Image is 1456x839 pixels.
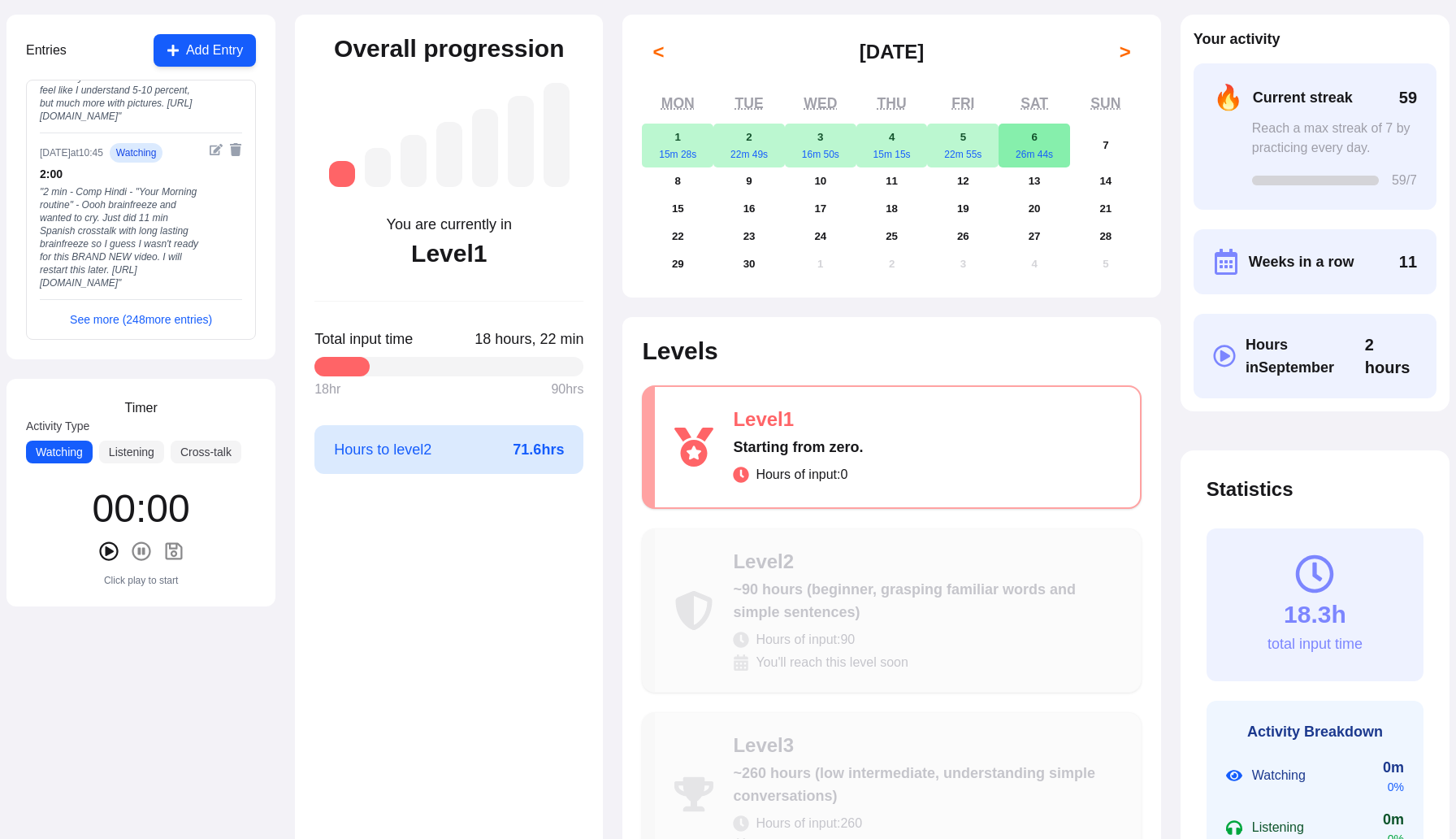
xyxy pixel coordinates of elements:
[154,34,256,67] button: Add Entry
[733,578,1120,624] div: ~90 hours (beginner, grasping familiar words and simple sentences)
[1252,818,1304,837] span: Listening
[1029,175,1041,187] abbr: September 13, 2025
[672,230,684,242] abbr: September 22, 2025
[642,250,713,278] button: September 29, 2025
[960,258,966,270] abbr: October 3, 2025
[472,109,498,187] div: Level 5: ~1,050 hours (high intermediate, understanding most everyday content)
[70,311,212,328] button: See more (248more entries)
[927,167,999,195] button: September 12, 2025
[642,36,674,68] button: <
[1284,600,1346,629] div: 18.3h
[1267,633,1363,655] div: total input time
[999,124,1070,167] button: September 6, 202526m 44s
[642,167,713,195] button: September 8, 2025
[675,131,681,143] abbr: September 1, 2025
[1099,230,1111,242] abbr: September 28, 2025
[1399,86,1417,109] span: 59
[733,762,1120,807] div: ~260 hours (low intermediate, understanding simple conversations)
[814,202,826,215] abbr: September 17, 2025
[1099,175,1111,187] abbr: September 14, 2025
[733,406,1120,433] div: Level 1
[1099,202,1111,215] abbr: September 21, 2025
[957,175,969,187] abbr: September 12, 2025
[804,95,837,111] abbr: Wednesday
[1213,83,1243,112] span: 🔥
[713,148,785,161] div: 22m 49s
[387,213,512,236] div: You are currently in
[713,124,785,167] button: September 2, 202522m 49s
[733,436,1120,459] div: Starting from zero.
[1120,39,1131,65] span: >
[1226,720,1404,743] h3: Activity Breakdown
[1031,258,1037,270] abbr: October 4, 2025
[856,167,928,195] button: September 11, 2025
[1252,766,1306,785] span: Watching
[411,239,487,268] div: Level 1
[785,195,856,223] button: September 17, 2025
[1383,756,1404,779] div: 0m
[124,398,157,418] h3: Timer
[1103,258,1108,270] abbr: October 5, 2025
[1070,195,1142,223] button: September 21, 2025
[999,223,1070,250] button: September 27, 2025
[401,135,427,187] div: Level 3: ~260 hours (low intermediate, understanding simple conversations)
[1365,333,1417,379] span: Click to toggle between decimal and time format
[99,441,164,463] button: Listening
[713,167,785,195] button: September 9, 2025
[672,258,684,270] abbr: September 29, 2025
[1090,95,1120,111] abbr: Sunday
[814,230,826,242] abbr: September 24, 2025
[642,337,1141,366] h2: Levels
[544,83,570,187] div: Level 7: ~2,625 hours (near-native, understanding most media and conversations fluently)
[110,143,163,163] span: watching
[642,124,713,167] button: September 1, 202515m 28s
[713,250,785,278] button: September 30, 2025
[104,574,178,587] div: Click play to start
[26,441,93,463] button: Watching
[927,223,999,250] button: September 26, 2025
[1207,476,1423,502] h2: Statistics
[856,124,928,167] button: September 4, 202515m 15s
[785,124,856,167] button: September 3, 202516m 50s
[856,250,928,278] button: October 2, 2025
[40,185,203,289] div: " 2 min - Comp Hindi - "Your Morning routine" - Oooh brainfreeze and wanted to cry. Just did 11 m...
[756,814,862,833] span: Hours of input: 260
[957,202,969,215] abbr: September 19, 2025
[675,175,681,187] abbr: September 8, 2025
[551,380,583,399] span: 90 hrs
[746,175,752,187] abbr: September 9, 2025
[314,328,413,350] span: Total input time
[817,258,823,270] abbr: October 1, 2025
[474,328,583,350] span: Click to toggle between decimal and time format
[26,41,67,60] h3: Entries
[785,250,856,278] button: October 1, 2025
[734,95,763,111] abbr: Tuesday
[886,230,898,242] abbr: September 25, 2025
[951,95,974,111] abbr: Friday
[886,202,898,215] abbr: September 18, 2025
[642,223,713,250] button: September 22, 2025
[1029,202,1041,215] abbr: September 20, 2025
[999,195,1070,223] button: September 20, 2025
[1109,36,1142,68] button: >
[210,143,223,156] button: Edit entry
[713,195,785,223] button: September 16, 2025
[856,148,928,161] div: 15m 15s
[817,131,823,143] abbr: September 3, 2025
[999,250,1070,278] button: October 4, 2025
[171,441,241,463] button: Cross-talk
[1031,131,1037,143] abbr: September 6, 2025
[743,258,756,270] abbr: September 30, 2025
[1029,230,1041,242] abbr: September 27, 2025
[889,131,895,143] abbr: September 4, 2025
[1246,333,1365,379] span: Hours in September
[93,489,190,528] div: 00 : 00
[40,166,203,182] div: 2 : 00
[927,124,999,167] button: September 5, 202522m 55s
[960,131,966,143] abbr: September 5, 2025
[1103,139,1108,151] abbr: September 7, 2025
[1194,28,1436,50] h2: Your activity
[508,96,534,187] div: Level 6: ~1,750 hours (advanced, understanding native media with effort)
[756,630,855,650] span: Hours of input: 90
[713,223,785,250] button: September 23, 2025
